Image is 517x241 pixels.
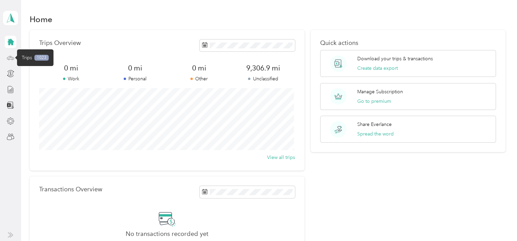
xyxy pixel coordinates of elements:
span: 0 mi [167,63,231,73]
button: Go to premium [357,98,391,105]
p: Trips Overview [39,39,81,47]
span: 9,306.9 mi [231,63,295,73]
p: Unclassified [231,75,295,82]
button: Create data export [357,65,397,72]
button: View all trips [267,154,295,161]
h1: Home [30,16,52,23]
span: 0 mi [103,63,167,73]
p: Transactions Overview [39,186,102,193]
p: Share Everlance [357,121,391,128]
iframe: Everlance-gr Chat Button Frame [479,203,517,241]
span: 1023 [34,55,49,61]
p: Manage Subscription [357,88,403,95]
button: Spread the word [357,130,393,138]
h2: No transactions recorded yet [126,230,208,238]
span: Trips [22,54,32,61]
p: Download your trips & transactions [357,55,433,62]
p: Other [167,75,231,82]
p: Quick actions [320,39,496,47]
p: Personal [103,75,167,82]
span: 0 mi [39,63,103,73]
p: Work [39,75,103,82]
